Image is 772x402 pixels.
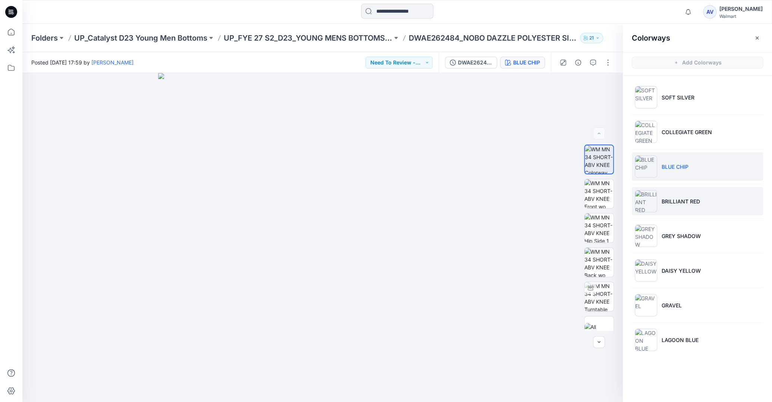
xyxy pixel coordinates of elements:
[91,59,134,66] a: [PERSON_NAME]
[445,57,497,69] button: DWAE262484_NOBO DAZZLE POLYESTER SIDE PANEL E-WAIST BASKETBALL SHORT
[158,73,487,402] img: eyJhbGciOiJIUzI1NiIsImtpZCI6IjAiLCJzbHQiOiJzZXMiLCJ0eXAiOiJKV1QifQ.eyJkYXRhIjp7InR5cGUiOiJzdG9yYW...
[224,33,392,43] a: UP_FYE 27 S2_D23_YOUNG MENS BOTTOMS CATALYST
[635,190,657,212] img: BRILLIANT RED
[584,282,613,311] img: WM MN 34 SHORT-ABV KNEE Turntable with Avatar
[635,294,657,316] img: GRAVEL
[572,57,584,69] button: Details
[584,179,613,208] img: WM MN 34 SHORT-ABV KNEE Front wo Avatar
[458,58,492,67] div: DWAE262484_NOBO DAZZLE POLYESTER SIDE PANEL E-WAIST BASKETBALL SHORT
[719,4,763,13] div: [PERSON_NAME]
[500,57,545,69] button: BLUE CHIP
[635,155,657,178] img: BLUE CHIP
[662,197,700,205] p: BRILLIANT RED
[513,58,540,67] div: BLUE CHIP
[662,301,682,309] p: GRAVEL
[662,163,688,171] p: BLUE CHIP
[31,58,134,66] span: Posted [DATE] 17:59 by
[585,145,613,174] img: WM MN 34 SHORT-ABV KNEE Colorway wo Avatar
[584,323,613,339] img: All colorways
[635,225,657,247] img: GREY SHADOW
[580,33,603,43] button: 21
[635,329,657,351] img: LAGOON BLUE
[703,5,716,19] div: AV
[662,232,701,240] p: GREY SHADOW
[635,121,657,143] img: COLLEGIATE GREEN
[635,259,657,282] img: DAISY YELLOW
[31,33,58,43] a: Folders
[584,213,613,243] img: WM MN 34 SHORT-ABV KNEE Hip Side 1 wo Avatar
[662,267,701,275] p: DAISY YELLOW
[584,248,613,277] img: WM MN 34 SHORT-ABV KNEE Back wo Avatar
[719,13,763,19] div: Walmart
[409,33,577,43] p: DWAE262484_NOBO DAZZLE POLYESTER SIDE PANEL E-WAIST BASKETBALL SHORT
[635,86,657,108] img: SOFT SILVER
[74,33,207,43] a: UP_Catalyst D23 Young Men Bottoms
[632,34,670,42] h2: Colorways
[662,336,699,344] p: LAGOON BLUE
[589,34,594,42] p: 21
[662,94,694,101] p: SOFT SILVER
[662,128,712,136] p: COLLEGIATE GREEN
